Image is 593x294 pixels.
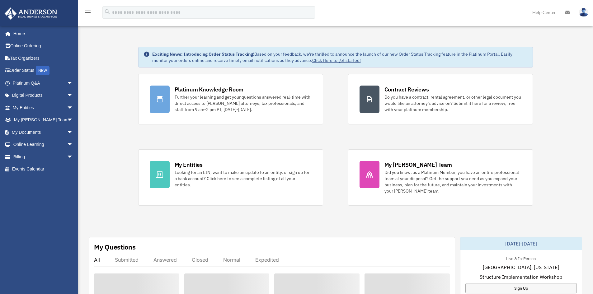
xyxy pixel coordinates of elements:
[67,151,79,163] span: arrow_drop_down
[460,237,582,250] div: [DATE]-[DATE]
[4,27,79,40] a: Home
[348,74,533,124] a: Contract Reviews Do you have a contract, rental agreement, or other legal document you would like...
[115,257,139,263] div: Submitted
[67,114,79,127] span: arrow_drop_down
[384,94,521,113] div: Do you have a contract, rental agreement, or other legal document you would like an attorney's ad...
[4,114,82,126] a: My [PERSON_NAME] Teamarrow_drop_down
[480,273,562,281] span: Structure Implementation Workshop
[501,255,541,261] div: Live & In-Person
[67,101,79,114] span: arrow_drop_down
[4,151,82,163] a: Billingarrow_drop_down
[84,11,92,16] a: menu
[152,51,528,63] div: Based on your feedback, we're thrilled to announce the launch of our new Order Status Tracking fe...
[579,8,588,17] img: User Pic
[3,7,59,20] img: Anderson Advisors Platinum Portal
[138,149,323,206] a: My Entities Looking for an EIN, want to make an update to an entity, or sign up for a bank accoun...
[4,89,82,102] a: Digital Productsarrow_drop_down
[175,86,244,93] div: Platinum Knowledge Room
[94,242,136,252] div: My Questions
[4,101,82,114] a: My Entitiesarrow_drop_down
[152,51,254,57] strong: Exciting News: Introducing Order Status Tracking!
[153,257,177,263] div: Answered
[175,169,312,188] div: Looking for an EIN, want to make an update to an entity, or sign up for a bank account? Click her...
[384,169,521,194] div: Did you know, as a Platinum Member, you have an entire professional team at your disposal? Get th...
[384,161,452,169] div: My [PERSON_NAME] Team
[384,86,429,93] div: Contract Reviews
[4,52,82,64] a: Tax Organizers
[84,9,92,16] i: menu
[36,66,49,75] div: NEW
[67,89,79,102] span: arrow_drop_down
[4,163,82,175] a: Events Calendar
[94,257,100,263] div: All
[175,161,203,169] div: My Entities
[4,126,82,138] a: My Documentsarrow_drop_down
[465,283,577,293] a: Sign Up
[67,126,79,139] span: arrow_drop_down
[255,257,279,263] div: Expedited
[312,58,361,63] a: Click Here to get started!
[104,8,111,15] i: search
[348,149,533,206] a: My [PERSON_NAME] Team Did you know, as a Platinum Member, you have an entire professional team at...
[192,257,208,263] div: Closed
[67,77,79,90] span: arrow_drop_down
[4,64,82,77] a: Order StatusNEW
[4,138,82,151] a: Online Learningarrow_drop_down
[4,40,82,52] a: Online Ordering
[4,77,82,89] a: Platinum Q&Aarrow_drop_down
[175,94,312,113] div: Further your learning and get your questions answered real-time with direct access to [PERSON_NAM...
[223,257,240,263] div: Normal
[483,264,559,271] span: [GEOGRAPHIC_DATA], [US_STATE]
[67,138,79,151] span: arrow_drop_down
[138,74,323,124] a: Platinum Knowledge Room Further your learning and get your questions answered real-time with dire...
